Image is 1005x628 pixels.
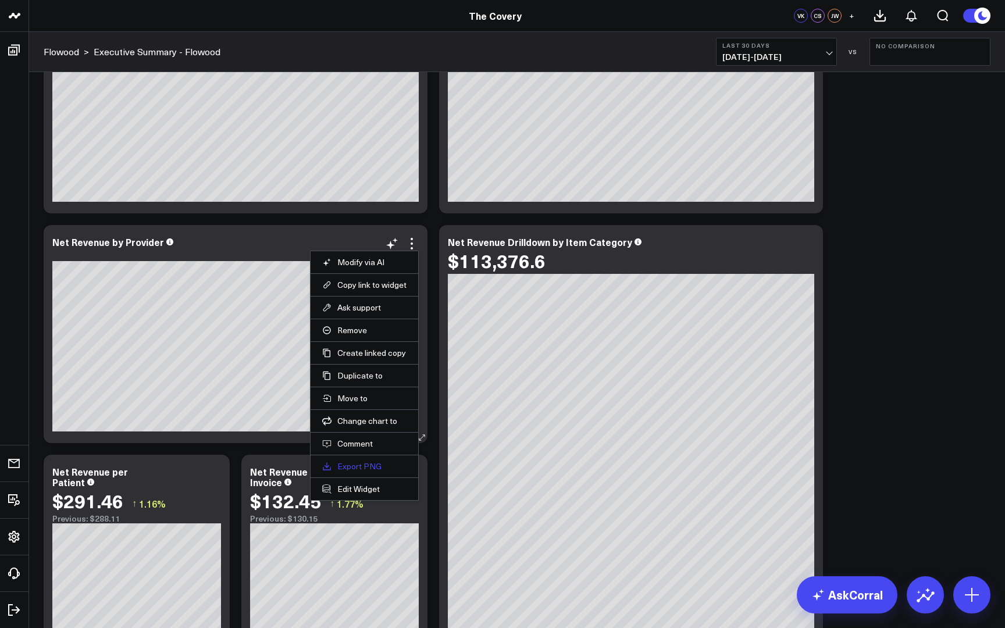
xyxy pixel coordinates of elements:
button: Modify via AI [322,257,407,267]
button: Edit Widget [322,484,407,494]
span: 1.77% [337,497,363,510]
div: Previous: $130.15 [250,514,419,523]
button: No Comparison [869,38,990,66]
button: Last 30 Days[DATE]-[DATE] [716,38,837,66]
span: [DATE] - [DATE] [722,52,831,62]
button: Comment [322,438,407,449]
div: JW [828,9,842,23]
a: Export PNG [322,461,407,472]
a: The Covery [469,9,522,22]
div: VK [794,9,808,23]
span: + [849,12,854,20]
button: Copy link to widget [322,280,407,290]
span: ↑ [132,496,137,511]
span: 1.16% [139,497,166,510]
div: > [44,45,89,58]
div: $291.46 [52,490,123,511]
button: Move to [322,393,407,404]
div: Net Revenue Drilldown by Item Category [448,235,632,248]
b: Last 30 Days [722,42,831,49]
a: Executive Summary - Flowood [94,45,220,58]
button: + [844,9,858,23]
button: Ask support [322,302,407,313]
b: No Comparison [876,42,984,49]
a: Flowood [44,45,79,58]
div: Net Revenue per Invoice [250,465,326,488]
div: $113,376.6 [448,250,546,271]
div: Previous: $288.11 [52,514,221,523]
button: Create linked copy [322,348,407,358]
div: $132.45 [250,490,321,511]
div: Net Revenue by Provider [52,235,164,248]
button: Change chart to [322,416,407,426]
div: Net Revenue per Patient [52,465,128,488]
button: Duplicate to [322,370,407,381]
span: ↑ [330,496,334,511]
a: AskCorral [797,576,897,613]
div: VS [843,48,864,55]
button: Remove [322,325,407,336]
div: CS [811,9,825,23]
